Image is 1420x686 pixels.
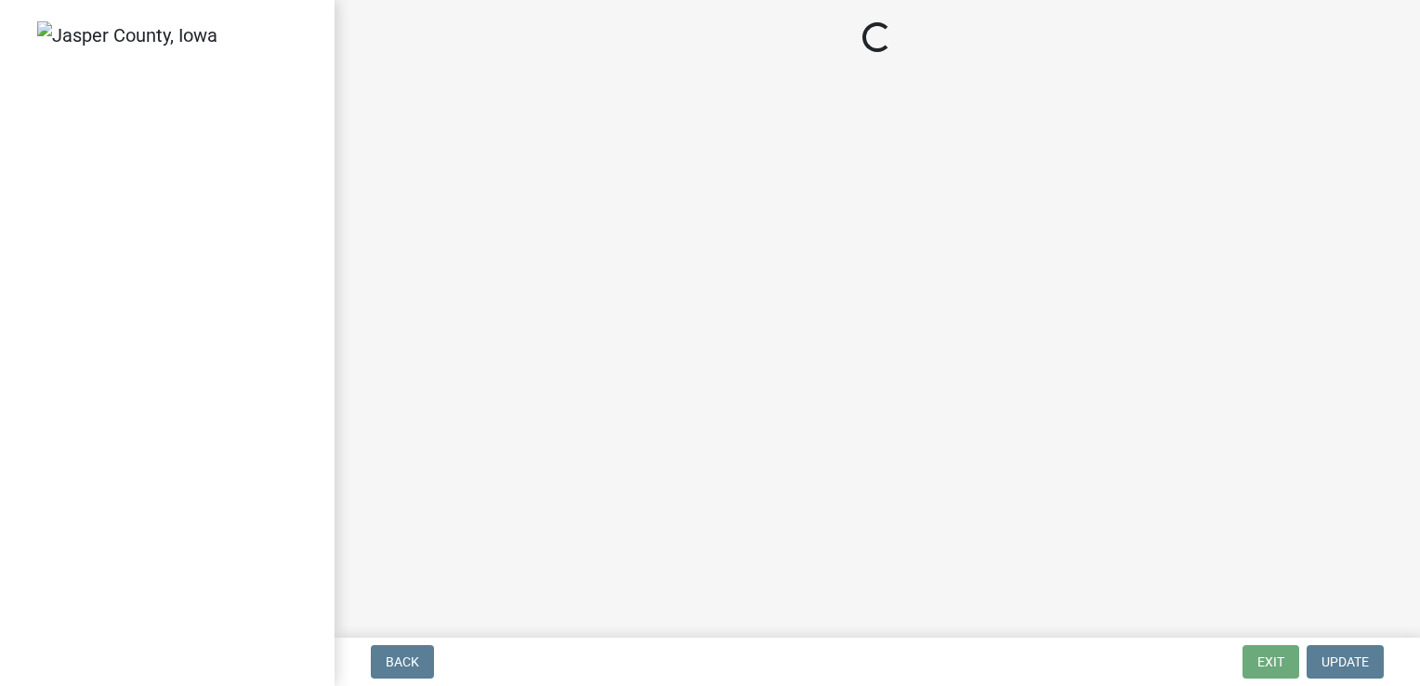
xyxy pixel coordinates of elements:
[37,21,217,49] img: Jasper County, Iowa
[1242,645,1299,679] button: Exit
[1307,645,1384,679] button: Update
[386,654,419,669] span: Back
[1321,654,1369,669] span: Update
[371,645,434,679] button: Back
